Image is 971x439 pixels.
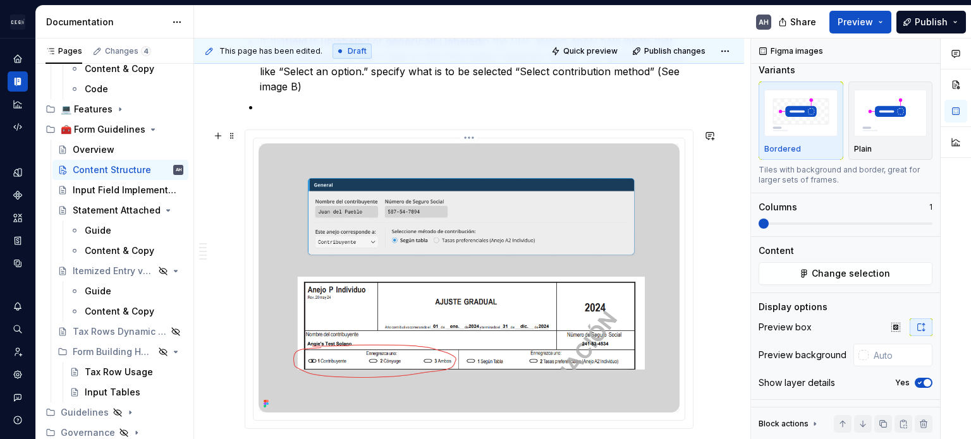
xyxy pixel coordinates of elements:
div: Content & Copy [85,305,154,318]
a: Data sources [8,253,28,274]
a: Tax Rows Dynamic Column Addition [52,322,188,342]
span: Preview [838,16,873,28]
a: Settings [8,364,28,385]
span: Publish changes [644,46,705,56]
img: placeholder [854,90,927,136]
a: Content StructureAH [52,160,188,180]
div: Block actions [759,415,820,433]
a: Assets [8,208,28,228]
a: Input Tables [64,382,188,402]
div: 🧰 Form Guidelines [61,123,145,136]
a: Storybook stories [8,231,28,251]
button: Publish [896,11,966,33]
span: Draft [348,46,367,56]
span: This page has been edited. [219,46,322,56]
button: Change selection [759,262,932,285]
button: Preview [829,11,891,33]
a: Components [8,185,28,205]
a: Content & Copy [64,59,188,79]
div: Contact support [8,387,28,407]
div: 🧰 Form Guidelines [40,119,188,140]
img: 572984b3-56a8-419d-98bc-7b186c70b928.png [10,15,25,30]
button: Notifications [8,296,28,316]
a: Input Field Implementation [52,180,188,200]
span: Change selection [812,267,890,280]
div: Content Structure [73,164,151,176]
div: Input Field Implementation [73,184,177,196]
p: Plain [854,144,872,154]
a: Guide [64,220,188,241]
a: Documentation [8,71,28,92]
span: Share [790,16,816,28]
div: Content [759,244,794,257]
div: Tiles with background and border, great for larger sets of frames. [759,165,932,185]
div: Code [85,83,108,95]
div: AH [176,164,181,176]
div: Changes [105,46,151,56]
div: Guidelines [61,406,109,419]
button: Quick preview [547,42,623,60]
div: AH [759,17,769,27]
div: Statement Attached [73,204,161,217]
div: Form Building Handbook [52,342,188,362]
a: Content & Copy [64,301,188,322]
div: Content & Copy [85,244,154,257]
div: Preview box [759,321,812,334]
input: Auto [869,344,932,366]
p: If the in the PDF always apply field labels that clearly describe the user’s task or the informat... [260,33,693,94]
a: Guide [64,281,188,301]
div: Form Building Handbook [73,346,154,358]
span: Publish [915,16,948,28]
a: Home [8,49,28,69]
label: Yes [895,378,910,388]
a: Code automation [8,117,28,137]
div: Display options [759,301,827,313]
button: Share [772,11,824,33]
p: Bordered [764,144,801,154]
div: Pages [46,46,82,56]
p: 1 [929,202,932,212]
div: Search ⌘K [8,319,28,339]
button: placeholderPlain [848,81,933,160]
a: Tax Row Usage [64,362,188,382]
a: Itemized Entry vs Total Amount [52,261,188,281]
div: 💻 Features [40,99,188,119]
div: Content & Copy [85,63,154,75]
div: Input Tables [85,386,140,399]
div: Analytics [8,94,28,114]
div: Preview background [759,349,846,361]
a: Invite team [8,342,28,362]
div: Guide [85,285,111,298]
a: Code [64,79,188,99]
span: Quick preview [563,46,618,56]
a: Content & Copy [64,241,188,261]
a: Overview [52,140,188,160]
div: Show layer details [759,376,835,389]
div: Guidelines [40,402,188,423]
a: Statement Attached [52,200,188,220]
div: Columns [759,201,797,213]
div: Governance [61,426,115,439]
div: Variants [759,64,795,76]
button: placeholderBordered [759,81,843,160]
div: 💻 Features [61,103,113,116]
div: Guide [85,224,111,237]
div: Itemized Entry vs Total Amount [73,265,154,277]
div: Overview [73,143,114,156]
button: Publish changes [628,42,711,60]
a: Design tokens [8,162,28,183]
span: 4 [141,46,151,56]
div: Tax Rows Dynamic Column Addition [73,325,167,338]
div: Tax Row Usage [85,366,153,378]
